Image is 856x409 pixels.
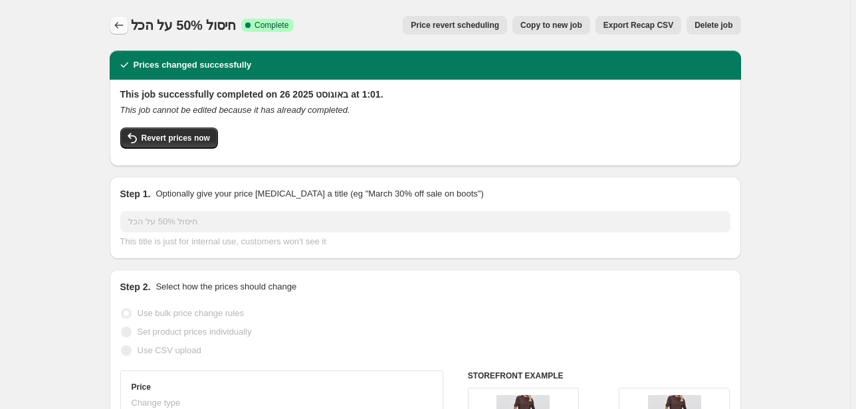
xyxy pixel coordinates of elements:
button: Price revert scheduling [403,16,507,35]
span: Price revert scheduling [411,20,499,31]
span: Delete job [695,20,732,31]
h3: Price [132,382,151,392]
span: Use bulk price change rules [138,308,244,318]
span: Copy to new job [520,20,582,31]
span: Complete [255,20,288,31]
button: Revert prices now [120,127,218,149]
span: Change type [132,398,181,408]
span: חיסול 50% על הכל [131,18,237,33]
span: Use CSV upload [138,345,201,355]
span: Set product prices individually [138,327,252,337]
span: Export Recap CSV [603,20,673,31]
span: Revert prices now [142,133,210,143]
button: Price change jobs [110,16,128,35]
h2: Prices changed successfully [134,58,252,72]
h2: This job successfully completed on 26 באוגוסט 2025 at 1:01. [120,88,730,101]
h6: STOREFRONT EXAMPLE [468,370,730,381]
i: This job cannot be edited because it has already completed. [120,105,350,115]
button: Export Recap CSV [595,16,681,35]
p: Select how the prices should change [156,280,296,293]
p: Optionally give your price [MEDICAL_DATA] a title (eg "March 30% off sale on boots") [156,187,483,201]
button: Copy to new job [512,16,590,35]
h2: Step 2. [120,280,151,293]
h2: Step 1. [120,187,151,201]
input: 30% off holiday sale [120,211,730,232]
button: Delete job [687,16,740,35]
span: This title is just for internal use, customers won't see it [120,236,326,246]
